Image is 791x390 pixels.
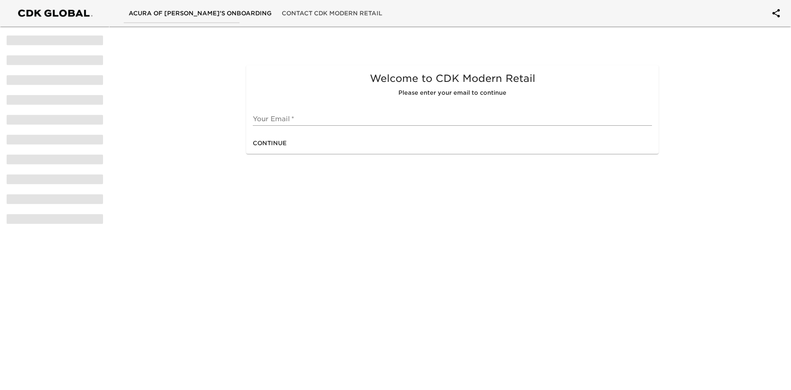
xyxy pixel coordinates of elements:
button: Continue [249,136,290,151]
h6: Please enter your email to continue [253,89,652,98]
span: Continue [253,138,287,148]
span: Contact CDK Modern Retail [282,8,382,19]
h5: Welcome to CDK Modern Retail [253,72,652,85]
button: account of current user [766,3,786,23]
span: Acura of [PERSON_NAME]'s Onboarding [129,8,272,19]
